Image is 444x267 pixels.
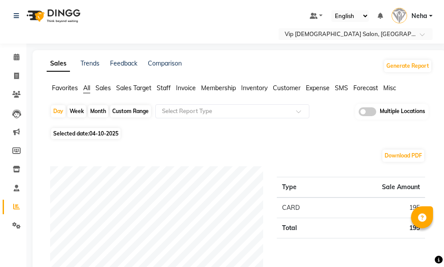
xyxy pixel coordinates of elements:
[277,218,331,238] td: Total
[51,128,121,139] span: Selected date:
[306,84,330,92] span: Expense
[331,218,425,238] td: 195
[384,60,431,72] button: Generate Report
[110,59,137,67] a: Feedback
[148,59,182,67] a: Comparison
[157,84,171,92] span: Staff
[116,84,151,92] span: Sales Target
[241,84,268,92] span: Inventory
[52,84,78,92] span: Favorites
[81,59,99,67] a: Trends
[407,232,435,258] iframe: chat widget
[110,105,151,117] div: Custom Range
[353,84,378,92] span: Forecast
[382,150,424,162] button: Download PDF
[331,198,425,218] td: 195
[95,84,111,92] span: Sales
[89,130,118,137] span: 04-10-2025
[383,84,396,92] span: Misc
[88,105,108,117] div: Month
[22,4,83,28] img: logo
[67,105,86,117] div: Week
[335,84,348,92] span: SMS
[411,11,427,21] span: Neha
[51,105,66,117] div: Day
[392,8,407,23] img: Neha
[47,56,70,72] a: Sales
[277,177,331,198] th: Type
[277,198,331,218] td: CARD
[331,177,425,198] th: Sale Amount
[273,84,301,92] span: Customer
[380,107,425,116] span: Multiple Locations
[176,84,196,92] span: Invoice
[83,84,90,92] span: All
[201,84,236,92] span: Membership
